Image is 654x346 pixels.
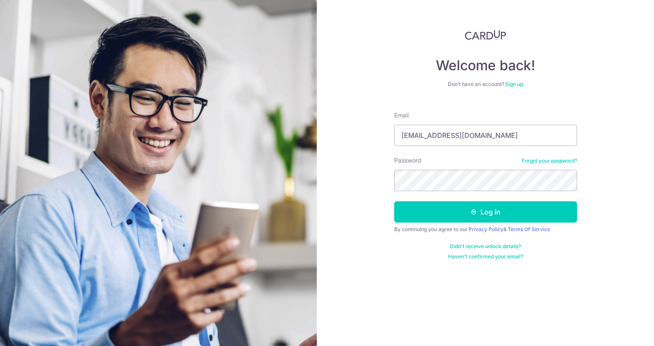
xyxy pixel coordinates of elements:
a: Privacy Policy [469,226,503,232]
a: Sign up [505,81,523,87]
input: Enter your Email [394,125,577,146]
a: Haven't confirmed your email? [448,253,523,260]
h4: Welcome back! [394,57,577,74]
div: By continuing you agree to our & [394,226,577,233]
div: Don’t have an account? [394,81,577,88]
a: Terms Of Service [508,226,550,232]
label: Email [394,111,409,120]
a: Forgot your password? [522,157,577,164]
a: Didn't receive unlock details? [450,243,521,250]
button: Log in [394,201,577,223]
label: Password [394,156,421,165]
img: CardUp Logo [465,30,506,40]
